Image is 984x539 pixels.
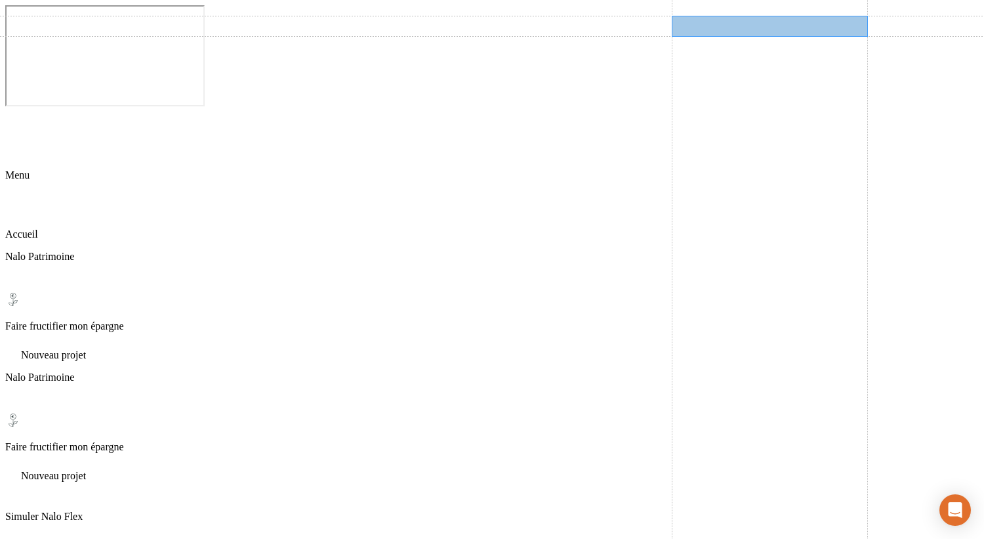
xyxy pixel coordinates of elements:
p: Nalo Patrimoine [5,372,979,383]
span: Nouveau projet [21,349,86,360]
p: Simuler Nalo Flex [5,511,979,523]
div: Accueil [5,200,979,240]
div: Ouvrir le Messenger Intercom [939,494,971,526]
p: Nalo Patrimoine [5,251,979,263]
div: Faire fructifier mon épargne [5,412,979,453]
div: Faire fructifier mon épargne [5,291,979,332]
div: Simuler Nalo Flex [5,482,979,523]
div: Nouveau projet [5,343,979,361]
span: Menu [5,169,30,181]
p: Accueil [5,228,979,240]
p: Faire fructifier mon épargne [5,441,979,453]
p: Faire fructifier mon épargne [5,320,979,332]
span: Nouveau projet [21,470,86,481]
div: Nouveau projet [5,464,979,482]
